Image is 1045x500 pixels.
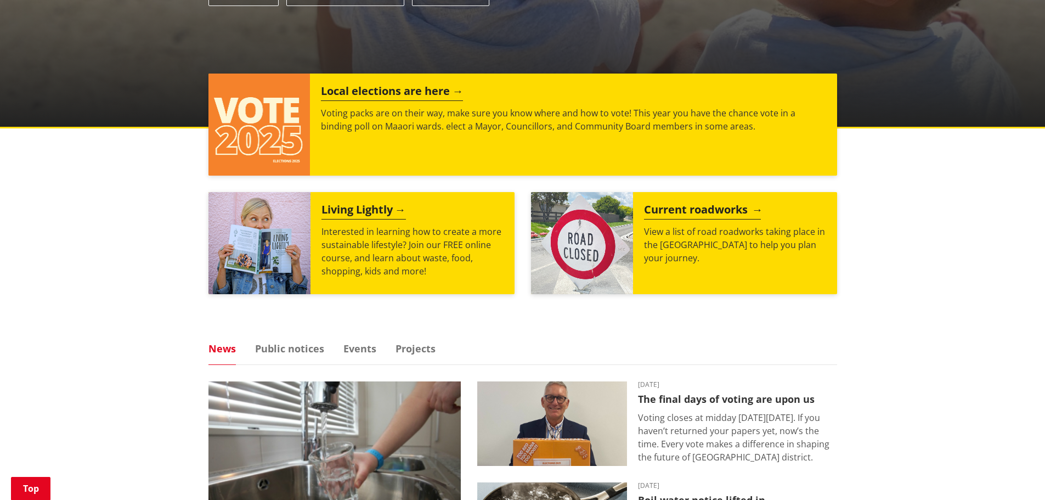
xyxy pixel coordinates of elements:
[208,344,236,353] a: News
[255,344,324,353] a: Public notices
[477,381,627,466] img: Craig Hobbs editorial elections
[208,74,310,176] img: Vote 2025
[208,192,515,294] a: Living Lightly Interested in learning how to create a more sustainable lifestyle? Join our FREE o...
[638,381,837,388] time: [DATE]
[321,106,826,133] p: Voting packs are on their way, make sure you know where and how to vote! This year you have the c...
[644,225,826,265] p: View a list of road roadworks taking place in the [GEOGRAPHIC_DATA] to help you plan your journey.
[321,225,504,278] p: Interested in learning how to create a more sustainable lifestyle? Join our FREE online course, a...
[531,192,837,294] a: Current roadworks View a list of road roadworks taking place in the [GEOGRAPHIC_DATA] to help you...
[531,192,633,294] img: Road closed sign
[208,192,310,294] img: Mainstream Green Workshop Series
[477,381,837,466] a: [DATE] The final days of voting are upon us Voting closes at midday [DATE][DATE]. If you haven’t ...
[11,477,50,500] a: Top
[638,411,837,464] p: Voting closes at midday [DATE][DATE]. If you haven’t returned your papers yet, now’s the time. Ev...
[321,203,406,220] h2: Living Lightly
[208,74,837,176] a: Local elections are here Voting packs are on their way, make sure you know where and how to vote!...
[644,203,761,220] h2: Current roadworks
[638,394,837,406] h3: The final days of voting are upon us
[343,344,376,353] a: Events
[396,344,436,353] a: Projects
[321,85,463,101] h2: Local elections are here
[638,482,837,489] time: [DATE]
